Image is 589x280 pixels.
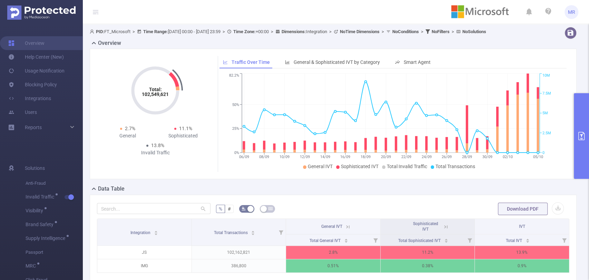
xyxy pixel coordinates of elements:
tspan: 08/09 [259,155,269,159]
a: Help Center (New) [8,50,64,64]
tspan: 0% [234,151,239,155]
b: No Solutions [462,29,486,34]
i: icon: caret-up [154,230,158,232]
tspan: 10M [542,74,550,78]
a: Reports [25,120,42,134]
span: Total IVT [506,238,523,243]
tspan: 02/10 [503,155,513,159]
p: 0.9% [475,259,569,272]
span: Invalid Traffic [26,194,57,199]
b: No Conditions [392,29,419,34]
div: General [100,132,155,139]
span: FT_Microsoft [DATE] 00:00 - [DATE] 23:59 +00:00 [90,29,486,34]
i: icon: caret-up [251,230,255,232]
span: Total Transactions [214,230,248,235]
span: MR [568,5,575,19]
span: Total Transactions [435,164,475,169]
tspan: 26/09 [442,155,452,159]
span: # [228,206,231,212]
p: 13.9% [475,246,569,259]
tspan: 30/09 [482,155,492,159]
span: IVT [519,224,525,229]
i: icon: caret-down [526,240,529,242]
img: Protected Media [7,6,76,20]
button: Download PDF [498,203,548,215]
span: 2.7% [125,126,135,131]
tspan: 24/09 [422,155,432,159]
span: Total Sophisticated IVT [398,238,442,243]
tspan: 25% [232,127,239,131]
b: PID: [96,29,104,34]
tspan: 12/09 [300,155,310,159]
tspan: 14/09 [320,155,330,159]
p: 102,162,821 [192,246,286,259]
span: 13.8% [151,143,164,148]
span: Visibility [26,208,46,213]
span: > [130,29,137,34]
span: Reports [25,125,42,130]
span: > [220,29,227,34]
div: Sort [251,230,255,234]
tspan: 2.5M [542,131,551,135]
i: icon: user [90,29,96,34]
span: Solutions [25,161,45,175]
span: > [450,29,456,34]
tspan: 16/09 [341,155,351,159]
div: Sophisticated [155,132,211,139]
i: icon: caret-up [526,238,529,240]
span: Sophisticated IVT [341,164,379,169]
span: > [380,29,386,34]
span: % [219,206,222,212]
div: Sort [526,238,530,242]
span: Integration [282,29,327,34]
tspan: 50% [232,103,239,107]
div: Sort [444,238,448,242]
tspan: Total: [149,87,162,92]
span: Supply Intelligence [26,236,68,241]
span: > [327,29,334,34]
b: Time Range: [143,29,168,34]
tspan: 5M [542,111,548,116]
tspan: 0 [542,151,544,155]
tspan: 28/09 [462,155,472,159]
span: Anti-Fraud [26,176,83,190]
span: Integration [130,230,151,235]
a: Overview [8,36,45,50]
i: icon: caret-down [344,240,348,242]
tspan: 20/09 [381,155,391,159]
span: Total General IVT [310,238,342,243]
span: General & Sophisticated IVT by Category [294,59,380,65]
span: Traffic Over Time [232,59,270,65]
tspan: 18/09 [361,155,371,159]
i: icon: bg-colors [242,206,246,211]
span: General IVT [308,164,333,169]
input: Search... [97,203,210,214]
i: icon: caret-down [444,240,448,242]
tspan: 102,549,621 [142,91,169,97]
b: Time Zone: [233,29,256,34]
b: Dimensions : [282,29,306,34]
a: Blocking Policy [8,78,57,91]
tspan: 10/09 [279,155,289,159]
p: 11.2% [381,246,475,259]
i: icon: caret-up [344,238,348,240]
span: > [419,29,425,34]
tspan: 22/09 [401,155,411,159]
span: Smart Agent [404,59,431,65]
a: Users [8,105,37,119]
i: icon: table [268,206,273,211]
div: Sort [344,238,348,242]
i: icon: caret-down [251,232,255,234]
p: 0.51% [286,259,380,272]
span: MRC [26,263,38,268]
a: Usage Notification [8,64,65,78]
i: icon: caret-down [154,232,158,234]
span: General IVT [321,224,342,229]
p: 0.38% [381,259,475,272]
i: Filter menu [465,234,474,245]
i: Filter menu [371,234,380,245]
i: Filter menu [559,234,569,245]
i: icon: caret-up [444,238,448,240]
b: No Time Dimensions [340,29,380,34]
div: Sort [154,230,158,234]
